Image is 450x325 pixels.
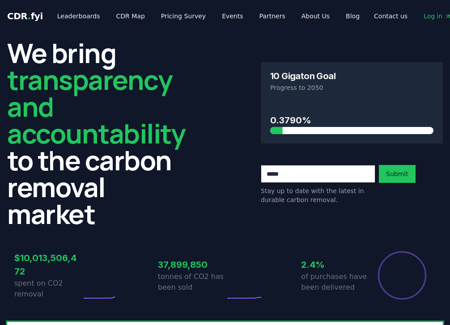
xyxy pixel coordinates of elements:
p: tonnes of CO2 has been sold [158,271,225,293]
a: Leaderboards [50,8,107,24]
h3: 2.4% [301,258,368,271]
nav: Main [50,8,367,24]
a: Partners [252,8,293,24]
a: About Us [294,8,337,24]
a: Blog [339,8,367,24]
a: CDR Map [109,8,152,24]
a: Events [215,8,250,24]
p: Stay up to date with the latest in durable carbon removal. [261,186,375,204]
p: of purchases have been delivered [301,271,368,293]
h3: $10,013,506,472 [14,251,81,278]
a: Contact us [367,8,415,24]
a: Pricing Survey [154,8,213,24]
span: CDR fyi [7,11,43,21]
h2: We bring to the carbon removal market [7,39,189,227]
div: Percentage of sales delivered [377,250,427,300]
button: Submit [379,165,416,183]
span: . [28,11,31,21]
p: spent on CO2 removal [14,278,81,300]
h3: 10 Gigaton Goal [270,72,335,80]
h3: 0.3790% [270,114,433,127]
a: CDR.fyi [7,10,43,22]
h3: 37,899,850 [158,258,225,271]
p: Progress to 2050 [270,83,433,92]
span: transparency and accountability [7,61,185,152]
